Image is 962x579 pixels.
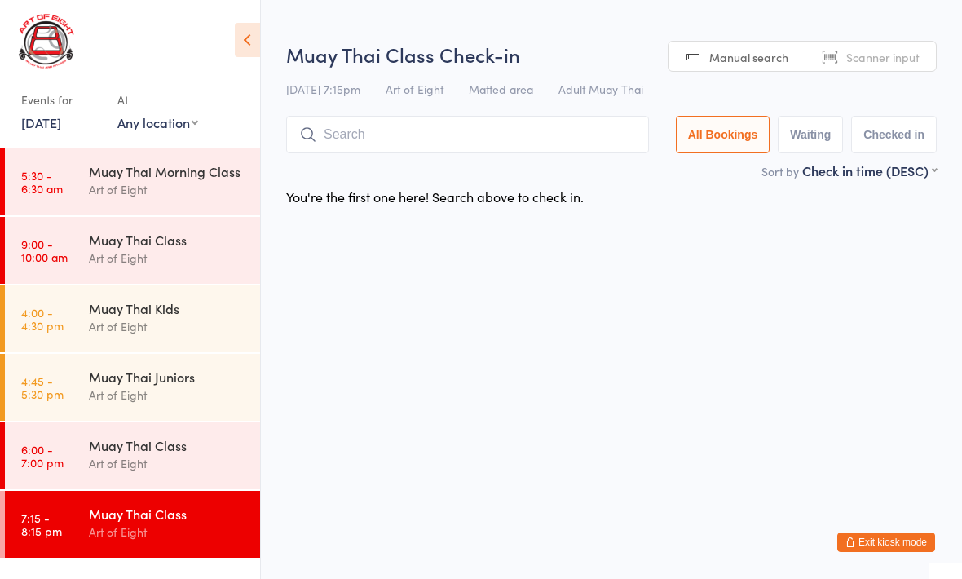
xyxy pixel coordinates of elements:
[89,162,246,180] div: Muay Thai Morning Class
[21,443,64,469] time: 6:00 - 7:00 pm
[89,436,246,454] div: Muay Thai Class
[21,511,62,537] time: 7:15 - 8:15 pm
[89,505,246,523] div: Muay Thai Class
[5,285,260,352] a: 4:00 -4:30 pmMuay Thai KidsArt of Eight
[21,86,101,113] div: Events for
[558,81,643,97] span: Adult Muay Thai
[286,116,649,153] input: Search
[89,523,246,541] div: Art of Eight
[89,386,246,404] div: Art of Eight
[469,81,533,97] span: Matted area
[386,81,443,97] span: Art of Eight
[5,217,260,284] a: 9:00 -10:00 amMuay Thai ClassArt of Eight
[778,116,843,153] button: Waiting
[851,116,937,153] button: Checked in
[89,299,246,317] div: Muay Thai Kids
[89,249,246,267] div: Art of Eight
[676,116,770,153] button: All Bookings
[117,113,198,131] div: Any location
[5,148,260,215] a: 5:30 -6:30 amMuay Thai Morning ClassArt of Eight
[21,306,64,332] time: 4:00 - 4:30 pm
[117,86,198,113] div: At
[286,81,360,97] span: [DATE] 7:15pm
[837,533,935,552] button: Exit kiosk mode
[89,454,246,473] div: Art of Eight
[21,113,61,131] a: [DATE]
[761,163,799,179] label: Sort by
[709,49,788,65] span: Manual search
[21,169,63,195] time: 5:30 - 6:30 am
[846,49,920,65] span: Scanner input
[802,161,937,179] div: Check in time (DESC)
[5,491,260,558] a: 7:15 -8:15 pmMuay Thai ClassArt of Eight
[286,41,937,68] h2: Muay Thai Class Check-in
[5,422,260,489] a: 6:00 -7:00 pmMuay Thai ClassArt of Eight
[89,368,246,386] div: Muay Thai Juniors
[5,354,260,421] a: 4:45 -5:30 pmMuay Thai JuniorsArt of Eight
[21,374,64,400] time: 4:45 - 5:30 pm
[16,12,77,70] img: Art of Eight
[286,188,584,206] div: You're the first one here! Search above to check in.
[21,237,68,263] time: 9:00 - 10:00 am
[89,180,246,199] div: Art of Eight
[89,231,246,249] div: Muay Thai Class
[89,317,246,336] div: Art of Eight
